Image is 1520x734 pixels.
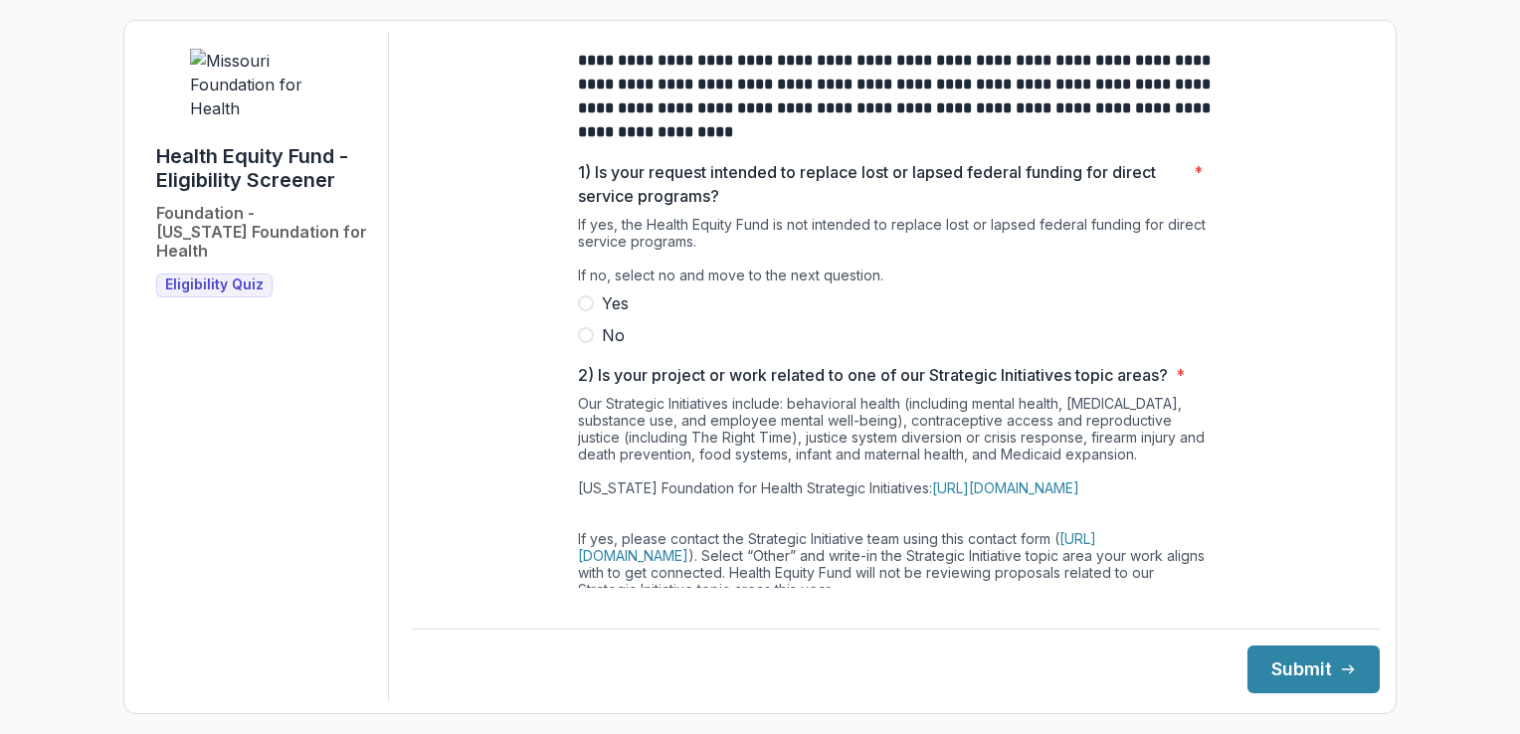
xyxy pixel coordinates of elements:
[602,291,629,315] span: Yes
[156,144,372,192] h1: Health Equity Fund - Eligibility Screener
[602,323,625,347] span: No
[578,395,1215,640] div: Our Strategic Initiatives include: behavioral health (including mental health, [MEDICAL_DATA], su...
[578,530,1096,564] a: [URL][DOMAIN_NAME]
[190,49,339,120] img: Missouri Foundation for Health
[165,276,264,293] span: Eligibility Quiz
[1247,645,1380,693] button: Submit
[578,363,1168,387] p: 2) Is your project or work related to one of our Strategic Initiatives topic areas?
[156,204,372,262] h2: Foundation - [US_STATE] Foundation for Health
[578,216,1215,291] div: If yes, the Health Equity Fund is not intended to replace lost or lapsed federal funding for dire...
[932,479,1079,496] a: [URL][DOMAIN_NAME]
[578,160,1186,208] p: 1) Is your request intended to replace lost or lapsed federal funding for direct service programs?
